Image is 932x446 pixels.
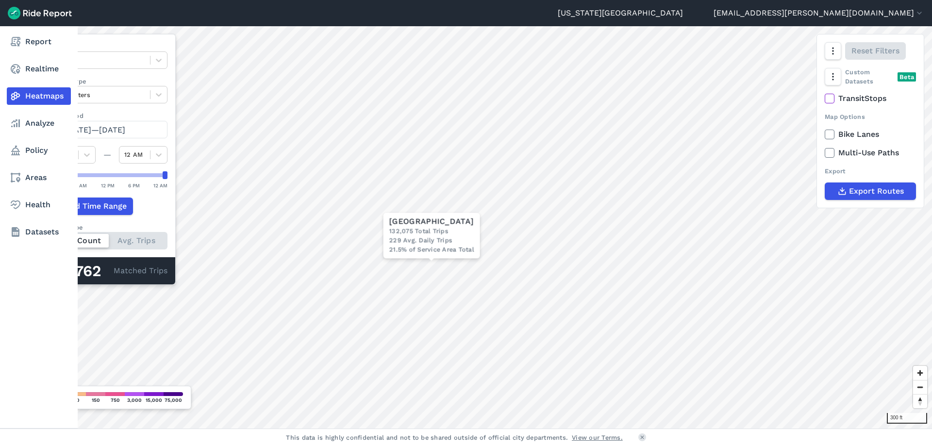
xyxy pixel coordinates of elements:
[65,200,127,212] span: Add Time Range
[47,42,167,51] label: Data Type
[913,380,927,394] button: Zoom out
[714,7,924,19] button: [EMAIL_ADDRESS][PERSON_NAME][DOMAIN_NAME]
[851,45,899,57] span: Reset Filters
[7,115,71,132] a: Analyze
[845,42,906,60] button: Reset Filters
[825,67,916,86] div: Custom Datasets
[65,125,125,134] span: [DATE]—[DATE]
[7,169,71,186] a: Areas
[825,112,916,121] div: Map Options
[101,181,115,190] div: 12 PM
[825,182,916,200] button: Export Routes
[913,366,927,380] button: Zoom in
[47,111,167,120] label: Data Period
[389,216,474,226] div: [GEOGRAPHIC_DATA]
[31,26,932,429] canvas: Map
[898,72,916,82] div: Beta
[47,223,167,232] div: Count Type
[849,185,904,197] span: Export Routes
[913,394,927,408] button: Reset bearing to north
[7,223,71,241] a: Datasets
[47,77,167,86] label: Vehicle Type
[7,33,71,50] a: Report
[7,142,71,159] a: Policy
[128,181,140,190] div: 6 PM
[558,7,683,19] a: [US_STATE][GEOGRAPHIC_DATA]
[887,413,927,424] div: 300 ft
[8,7,72,19] img: Ride Report
[153,181,167,190] div: 12 AM
[47,198,133,215] button: Add Time Range
[389,226,474,235] div: 132,075 Total Trips
[47,121,167,138] button: [DATE]—[DATE]
[96,149,119,161] div: —
[7,87,71,105] a: Heatmaps
[47,265,114,278] div: 614,762
[7,60,71,78] a: Realtime
[7,196,71,214] a: Health
[389,236,474,245] div: 229 Avg. Daily Trips
[825,129,916,140] label: Bike Lanes
[39,257,175,284] div: Matched Trips
[389,245,474,254] div: 21.5% of Service Area Total
[825,166,916,176] div: Export
[75,181,87,190] div: 6 AM
[572,433,623,442] a: View our Terms.
[825,147,916,159] label: Multi-Use Paths
[825,93,916,104] label: TransitStops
